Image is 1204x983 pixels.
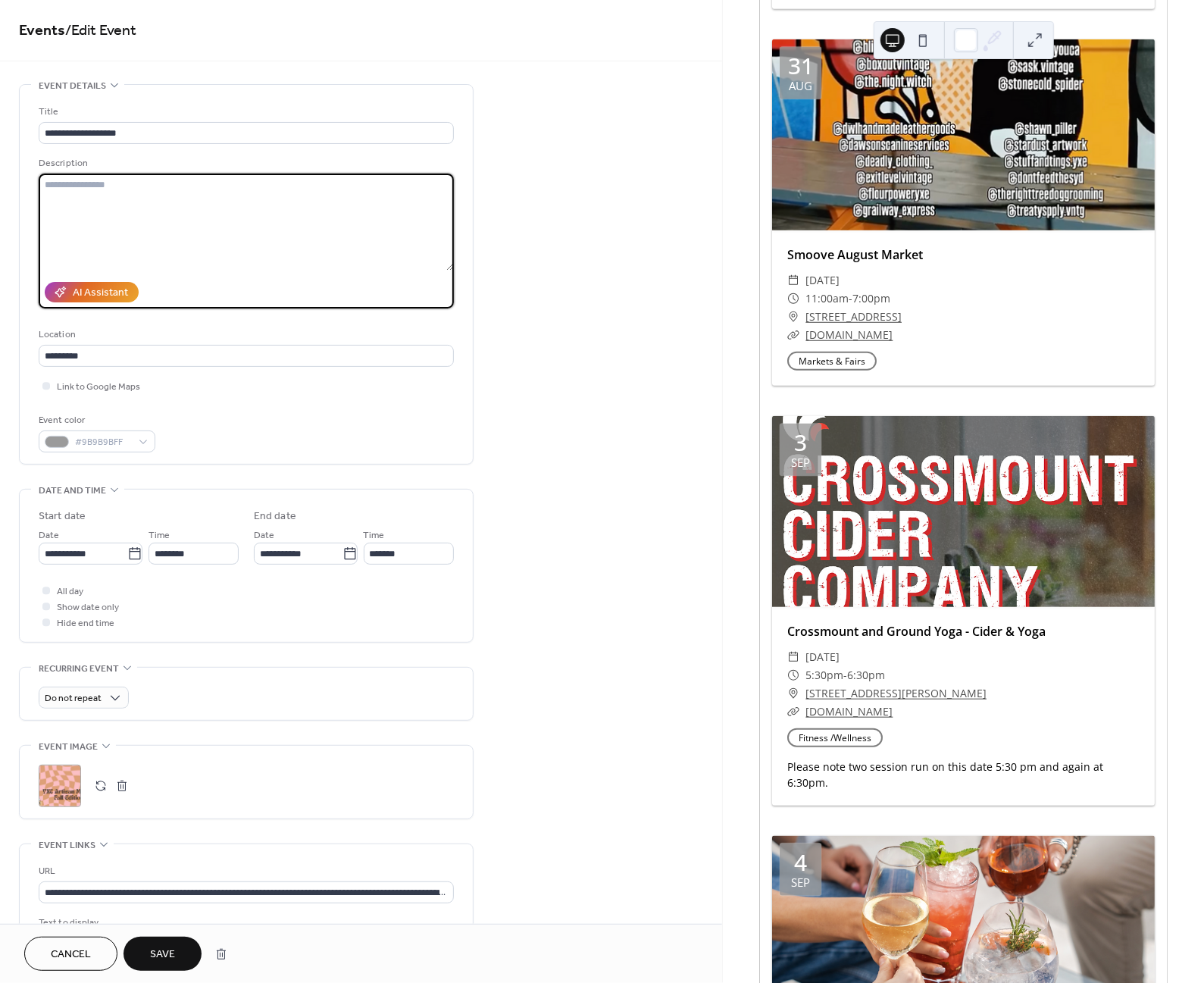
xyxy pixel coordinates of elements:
span: 5:30pm [805,666,843,684]
span: Time [364,528,385,544]
a: Events [19,17,65,46]
div: End date [254,509,296,524]
div: Sep [791,457,810,468]
button: Save [124,937,202,971]
div: ​ [787,271,799,290]
div: Aug [789,80,812,92]
div: Sep [791,877,810,888]
span: Time [149,528,170,544]
div: ​ [787,703,799,721]
div: Description [39,155,451,171]
a: Smoove August Market [787,246,923,263]
div: ​ [787,290,799,308]
span: Date [254,528,274,544]
span: #9B9B9BFF [75,435,131,451]
div: 31 [788,55,814,77]
span: Show date only [57,600,119,616]
div: Title [39,104,451,120]
span: All day [57,584,83,600]
a: [DOMAIN_NAME] [805,704,893,718]
span: Recurring event [39,661,119,677]
span: Save [150,947,175,963]
div: Event color [39,412,152,428]
div: Location [39,327,451,343]
div: AI Assistant [73,286,128,302]
div: 4 [794,851,807,874]
div: URL [39,863,451,879]
div: Please note two session run on this date 5:30 pm and again at 6:30pm. [772,759,1155,790]
span: Date and time [39,483,106,499]
a: [STREET_ADDRESS] [805,308,902,326]
span: Date [39,528,59,544]
span: [DATE] [805,648,840,666]
span: Event image [39,739,98,755]
div: ​ [787,648,799,666]
span: / Edit Event [65,17,136,46]
button: AI Assistant [45,282,139,302]
span: 7:00pm [852,290,890,308]
span: Link to Google Maps [57,380,140,396]
div: 3 [794,431,807,454]
span: - [849,290,852,308]
span: - [843,666,847,684]
a: [STREET_ADDRESS][PERSON_NAME] [805,684,987,703]
span: [DATE] [805,271,840,290]
span: Do not repeat [45,690,102,708]
button: Cancel [24,937,117,971]
span: 11:00am [805,290,849,308]
div: Text to display [39,915,451,931]
a: [DOMAIN_NAME] [805,327,893,342]
a: Crossmount and Ground Yoga - Cider & Yoga [787,623,1046,640]
div: ​ [787,684,799,703]
span: Event details [39,78,106,94]
div: ​ [787,308,799,326]
div: ​ [787,326,799,344]
div: ; [39,765,81,807]
span: Event links [39,837,95,853]
span: 6:30pm [847,666,885,684]
div: ​ [787,666,799,684]
div: Start date [39,509,86,524]
span: Hide end time [57,616,114,632]
span: Cancel [51,947,91,963]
